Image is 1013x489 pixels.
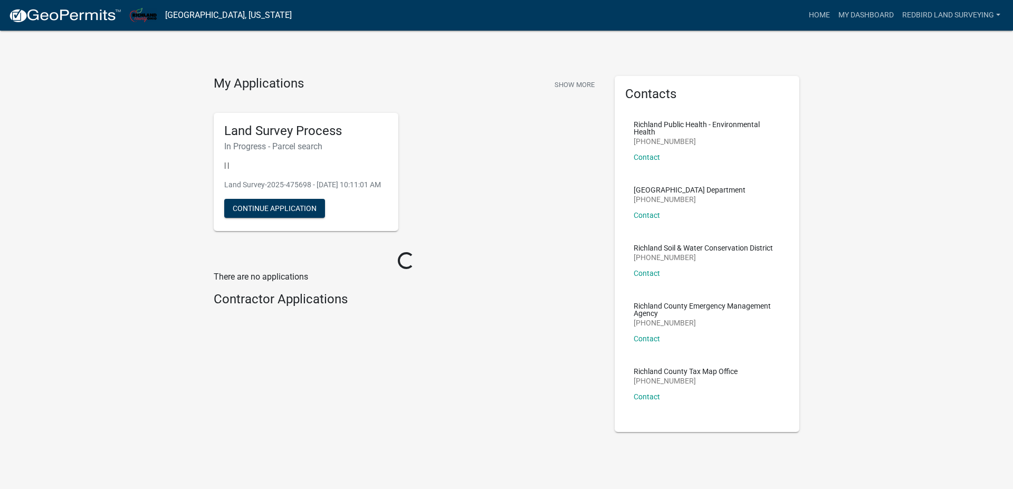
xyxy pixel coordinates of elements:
[214,76,304,92] h4: My Applications
[634,254,773,261] p: [PHONE_NUMBER]
[550,76,599,93] button: Show More
[634,377,738,385] p: [PHONE_NUMBER]
[898,5,1005,25] a: Redbird Land Surveying
[634,302,780,317] p: Richland County Emergency Management Agency
[634,392,660,401] a: Contact
[634,138,780,145] p: [PHONE_NUMBER]
[634,319,780,327] p: [PHONE_NUMBER]
[634,153,660,161] a: Contact
[224,199,325,218] button: Continue Application
[634,196,746,203] p: [PHONE_NUMBER]
[634,186,746,194] p: [GEOGRAPHIC_DATA] Department
[634,368,738,375] p: Richland County Tax Map Office
[224,141,388,151] h6: In Progress - Parcel search
[130,8,157,22] img: Richland County, Ohio
[224,123,388,139] h5: Land Survey Process
[634,211,660,219] a: Contact
[634,269,660,277] a: Contact
[634,244,773,252] p: Richland Soil & Water Conservation District
[224,160,388,171] p: | |
[634,121,780,136] p: Richland Public Health - Environmental Health
[634,334,660,343] a: Contact
[805,5,834,25] a: Home
[834,5,898,25] a: My Dashboard
[224,179,388,190] p: Land Survey-2025-475698 - [DATE] 10:11:01 AM
[625,87,789,102] h5: Contacts
[165,6,292,24] a: [GEOGRAPHIC_DATA], [US_STATE]
[214,271,599,283] p: There are no applications
[214,292,599,311] wm-workflow-list-section: Contractor Applications
[214,292,599,307] h4: Contractor Applications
